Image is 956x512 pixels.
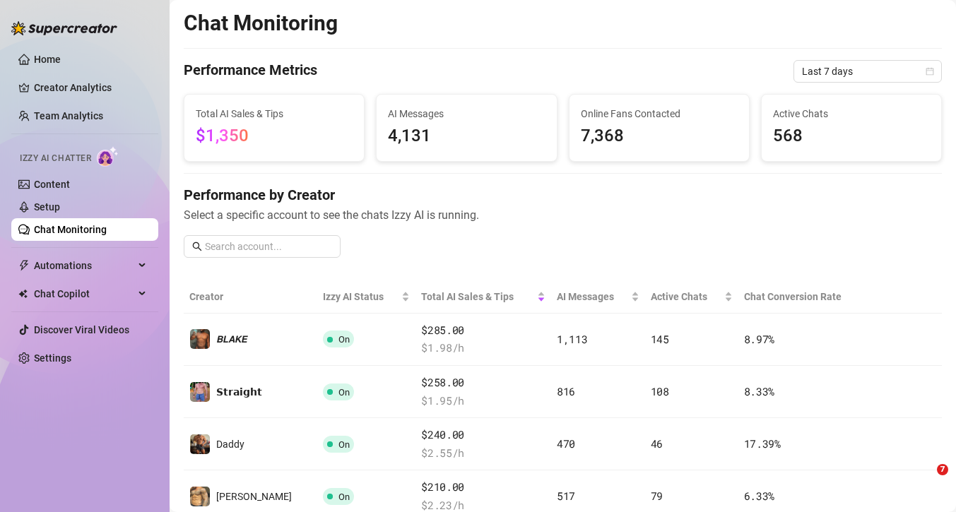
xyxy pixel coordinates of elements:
img: 𝙅𝙊𝙀 [190,487,210,506]
img: AI Chatter [97,146,119,167]
span: On [338,387,350,398]
span: 145 [651,332,669,346]
span: 816 [557,384,575,398]
h2: Chat Monitoring [184,10,338,37]
span: $1,350 [196,126,249,145]
span: $ 2.55 /h [421,445,545,462]
th: Creator [184,280,317,314]
span: AI Messages [557,289,628,304]
span: $ 1.98 /h [421,340,545,357]
span: $258.00 [421,374,545,391]
span: thunderbolt [18,260,30,271]
span: Daddy [216,439,244,450]
input: Search account... [205,239,332,254]
span: $ 1.95 /h [421,393,545,410]
img: Daddy [190,434,210,454]
span: 4,131 [388,123,545,150]
a: Chat Monitoring [34,224,107,235]
a: Settings [34,352,71,364]
span: 79 [651,489,663,503]
img: 𝗦𝘁𝗿𝗮𝗶𝗴𝗵𝘁 [190,382,210,402]
span: 8.33 % [744,384,775,398]
a: Team Analytics [34,110,103,121]
th: AI Messages [551,280,645,314]
span: 17.39 % [744,436,781,451]
span: Automations [34,254,134,277]
span: 7,368 [581,123,738,150]
span: On [338,334,350,345]
span: 8.97 % [744,332,775,346]
th: Chat Conversion Rate [738,280,866,314]
span: 46 [651,436,663,451]
span: 470 [557,436,575,451]
th: Total AI Sales & Tips [415,280,551,314]
span: On [338,439,350,450]
span: Chat Copilot [34,282,134,305]
span: Active Chats [773,106,930,121]
span: Online Fans Contacted [581,106,738,121]
a: Home [34,54,61,65]
span: 𝗦𝘁𝗿𝗮𝗶𝗴𝗵𝘁 [216,386,262,398]
span: $240.00 [421,427,545,443]
span: On [338,492,350,502]
th: Izzy AI Status [317,280,415,314]
span: calendar [926,67,934,76]
img: logo-BBDzfeDw.svg [11,21,117,35]
span: 6.33 % [744,489,775,503]
span: [PERSON_NAME] [216,491,292,502]
span: 517 [557,489,575,503]
span: Izzy AI Chatter [20,152,91,165]
span: Total AI Sales & Tips [421,289,534,304]
img: Chat Copilot [18,289,28,299]
span: Izzy AI Status [323,289,399,304]
span: $210.00 [421,479,545,496]
span: Select a specific account to see the chats Izzy AI is running. [184,206,942,224]
a: Discover Viral Videos [34,324,129,335]
span: search [192,242,202,251]
span: 568 [773,123,930,150]
span: Active Chats [651,289,721,304]
span: Last 7 days [802,61,933,82]
span: 1,113 [557,332,588,346]
span: $285.00 [421,322,545,339]
span: 𝘽𝙇𝘼𝙆𝙀 [216,333,247,345]
span: Total AI Sales & Tips [196,106,353,121]
img: 𝘽𝙇𝘼𝙆𝙀 [190,329,210,349]
h4: Performance by Creator [184,185,942,205]
span: 108 [651,384,669,398]
a: Content [34,179,70,190]
span: 7 [937,464,948,475]
a: Creator Analytics [34,76,147,99]
span: AI Messages [388,106,545,121]
th: Active Chats [645,280,738,314]
h4: Performance Metrics [184,60,317,83]
iframe: Intercom live chat [908,464,942,498]
a: Setup [34,201,60,213]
